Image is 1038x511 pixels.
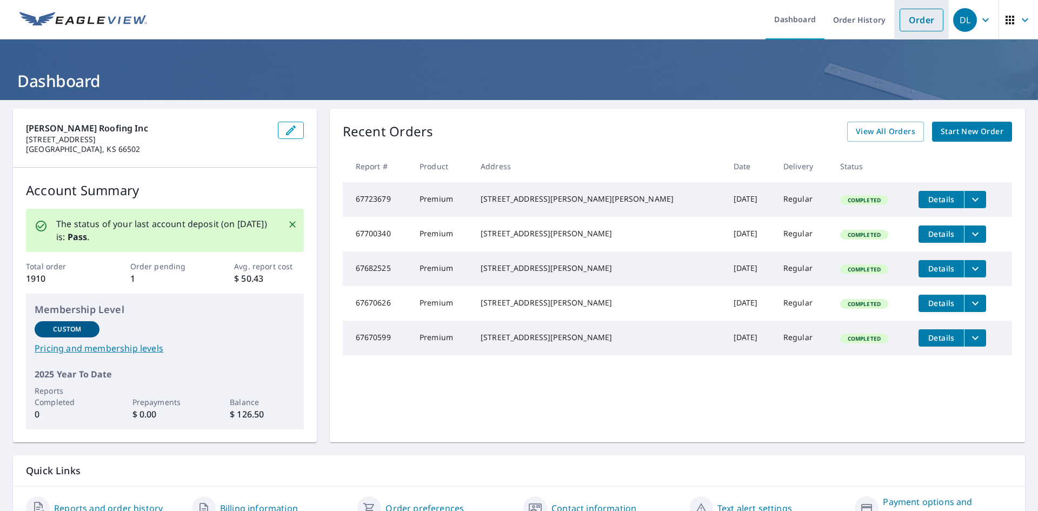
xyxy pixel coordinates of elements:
td: [DATE] [725,217,775,251]
a: Pricing and membership levels [35,342,295,355]
span: Completed [841,196,887,204]
p: Custom [53,324,81,334]
p: Prepayments [132,396,197,408]
td: [DATE] [725,321,775,355]
td: [DATE] [725,182,775,217]
p: [STREET_ADDRESS] [26,135,269,144]
div: [STREET_ADDRESS][PERSON_NAME] [481,297,716,308]
button: filesDropdownBtn-67700340 [964,225,986,243]
p: 2025 Year To Date [35,368,295,381]
p: Membership Level [35,302,295,317]
p: $ 126.50 [230,408,295,421]
p: Quick Links [26,464,1012,477]
button: filesDropdownBtn-67682525 [964,260,986,277]
span: Completed [841,335,887,342]
td: Premium [411,182,472,217]
button: detailsBtn-67723679 [919,191,964,208]
span: View All Orders [856,125,915,138]
span: Details [925,194,957,204]
td: [DATE] [725,286,775,321]
th: Report # [343,150,411,182]
a: Order [900,9,943,31]
p: 1 [130,272,199,285]
td: Regular [775,251,831,286]
span: Completed [841,300,887,308]
span: Details [925,229,957,239]
div: DL [953,8,977,32]
div: [STREET_ADDRESS][PERSON_NAME] [481,263,716,274]
td: 67700340 [343,217,411,251]
td: Regular [775,321,831,355]
div: [STREET_ADDRESS][PERSON_NAME] [481,228,716,239]
button: Close [285,217,300,231]
p: [PERSON_NAME] Roofing Inc [26,122,269,135]
button: filesDropdownBtn-67670599 [964,329,986,347]
td: 67723679 [343,182,411,217]
button: filesDropdownBtn-67670626 [964,295,986,312]
p: Reports Completed [35,385,99,408]
button: detailsBtn-67670599 [919,329,964,347]
td: Premium [411,286,472,321]
td: Regular [775,182,831,217]
span: Details [925,298,957,308]
p: 0 [35,408,99,421]
th: Delivery [775,150,831,182]
td: 67682525 [343,251,411,286]
span: Completed [841,231,887,238]
th: Address [472,150,725,182]
td: Premium [411,251,472,286]
p: [GEOGRAPHIC_DATA], KS 66502 [26,144,269,154]
td: Regular [775,217,831,251]
p: The status of your last account deposit (on [DATE]) is: . [56,217,275,243]
span: Details [925,263,957,274]
a: View All Orders [847,122,924,142]
td: Premium [411,217,472,251]
td: 67670626 [343,286,411,321]
h1: Dashboard [13,70,1025,92]
div: [STREET_ADDRESS][PERSON_NAME][PERSON_NAME] [481,194,716,204]
button: filesDropdownBtn-67723679 [964,191,986,208]
div: [STREET_ADDRESS][PERSON_NAME] [481,332,716,343]
th: Date [725,150,775,182]
td: [DATE] [725,251,775,286]
span: Details [925,333,957,343]
a: Start New Order [932,122,1012,142]
p: 1910 [26,272,95,285]
p: $ 0.00 [132,408,197,421]
p: Order pending [130,261,199,272]
p: Total order [26,261,95,272]
button: detailsBtn-67670626 [919,295,964,312]
td: Premium [411,321,472,355]
span: Completed [841,266,887,273]
p: Account Summary [26,181,304,200]
button: detailsBtn-67682525 [919,260,964,277]
th: Status [831,150,910,182]
img: EV Logo [19,12,147,28]
button: detailsBtn-67700340 [919,225,964,243]
td: 67670599 [343,321,411,355]
th: Product [411,150,472,182]
p: $ 50.43 [234,272,303,285]
p: Balance [230,396,295,408]
td: Regular [775,286,831,321]
p: Avg. report cost [234,261,303,272]
span: Start New Order [941,125,1003,138]
b: Pass [68,231,88,243]
p: Recent Orders [343,122,434,142]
